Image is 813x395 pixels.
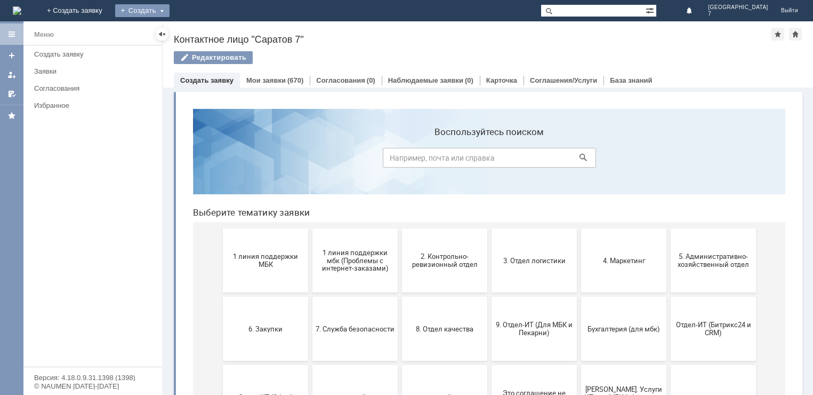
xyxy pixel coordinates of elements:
[708,4,768,11] span: [GEOGRAPHIC_DATA]
[3,85,20,102] a: Мои согласования
[30,46,160,62] a: Создать заявку
[42,224,120,232] span: 6. Закупки
[400,285,479,309] span: [PERSON_NAME]. Услуги ИТ для МБК (оформляет L1)
[3,47,20,64] a: Создать заявку
[128,265,213,329] button: Финансовый отдел
[38,265,124,329] button: Отдел-ИТ (Офис)
[13,6,21,15] img: logo
[174,34,771,45] div: Контактное лицо "Саратов 7"
[246,76,286,84] a: Мои заявки
[400,224,479,232] span: Бухгалтерия (для мбк)
[218,128,303,192] button: 2. Контрольно-ревизионный отдел
[486,128,571,192] button: 5. Административно-хозяйственный отдел
[42,152,120,168] span: 1 линия поддержки МБК
[34,50,156,58] div: Создать заявку
[367,76,375,84] div: (0)
[34,374,151,381] div: Версия: 4.18.0.9.31.1398 (1398)
[310,220,389,236] span: 9. Отдел-ИТ (Для МБК и Пекарни)
[3,66,20,83] a: Мои заявки
[316,76,365,84] a: Согласования
[307,128,392,192] button: 3. Отдел логистики
[131,224,210,232] span: 7. Служба безопасности
[610,76,652,84] a: База знаний
[489,220,568,236] span: Отдел-ИТ (Битрикс24 и CRM)
[180,76,234,84] a: Создать заявку
[310,156,389,164] span: 3. Отдел логистики
[30,80,160,97] a: Согласования
[388,76,463,84] a: Наблюдаемые заявки
[218,265,303,329] button: Франчайзинг
[287,76,303,84] div: (670)
[38,128,124,192] button: 1 линия поддержки МБК
[400,156,479,164] span: 4. Маркетинг
[397,196,482,260] button: Бухгалтерия (для мбк)
[489,152,568,168] span: 5. Административно-хозяйственный отдел
[486,196,571,260] button: Отдел-ИТ (Битрикс24 и CRM)
[156,28,168,41] div: Скрыть меню
[771,28,784,41] div: Добавить в избранное
[530,76,597,84] a: Соглашения/Услуги
[42,293,120,301] span: Отдел-ИТ (Офис)
[131,293,210,301] span: Финансовый отдел
[218,196,303,260] button: 8. Отдел качества
[115,4,170,17] div: Создать
[486,76,517,84] a: Карточка
[38,196,124,260] button: 6. Закупки
[221,152,300,168] span: 2. Контрольно-ревизионный отдел
[34,101,144,109] div: Избранное
[397,128,482,192] button: 4. Маркетинг
[708,11,768,17] span: 7
[128,196,213,260] button: 7. Служба безопасности
[397,265,482,329] button: [PERSON_NAME]. Услуги ИТ для МБК (оформляет L1)
[30,63,160,80] a: Заявки
[307,265,392,329] button: Это соглашение не активно!
[34,84,156,92] div: Согласования
[310,289,389,305] span: Это соглашение не активно!
[131,148,210,172] span: 1 линия поддержки мбк (Проблемы с интернет-заказами)
[34,67,156,75] div: Заявки
[465,76,473,84] div: (0)
[198,26,412,37] label: Воспользуйтесь поиском
[13,6,21,15] a: Перейти на домашнюю страницу
[646,5,656,15] span: Расширенный поиск
[221,293,300,301] span: Франчайзинг
[221,224,300,232] span: 8. Отдел качества
[198,48,412,67] input: Например, почта или справка
[789,28,802,41] div: Сделать домашней страницей
[128,128,213,192] button: 1 линия поддержки мбк (Проблемы с интернет-заказами)
[34,28,54,41] div: Меню
[486,265,571,329] button: не актуален
[489,293,568,301] span: не актуален
[9,107,601,117] header: Выберите тематику заявки
[307,196,392,260] button: 9. Отдел-ИТ (Для МБК и Пекарни)
[34,383,151,390] div: © NAUMEN [DATE]-[DATE]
